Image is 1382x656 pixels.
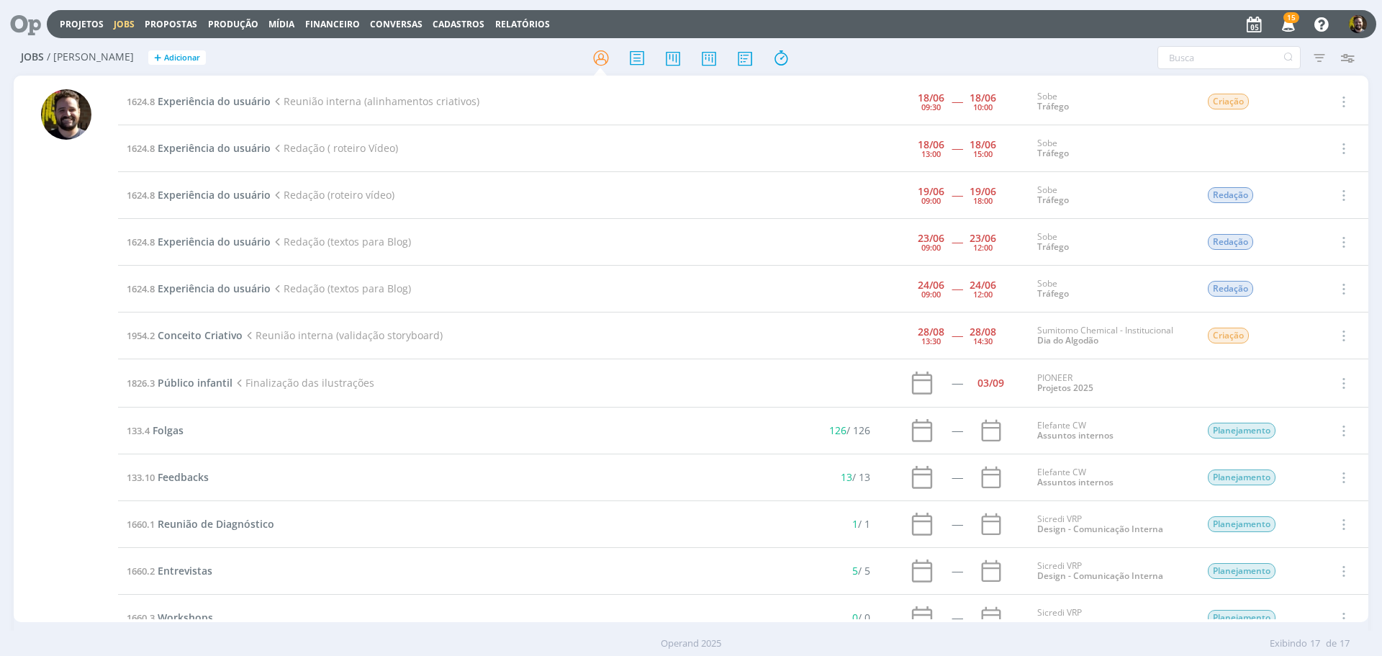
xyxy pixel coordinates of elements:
[1310,637,1320,651] span: 17
[1270,637,1307,651] span: Exibindo
[1283,12,1299,23] span: 15
[1037,138,1185,159] div: Sobe
[1037,100,1069,112] a: Tráfego
[829,423,846,437] span: 126
[127,377,155,390] span: 1826.3
[973,103,993,111] div: 10:00
[154,50,161,66] span: +
[1273,12,1302,37] button: 15
[852,564,858,578] span: 5
[918,187,944,197] div: 19/06
[1208,423,1275,439] span: Planejamento
[41,89,91,140] img: C
[208,18,258,30] a: Produção
[1037,616,1163,629] a: Design - Comunicação Interna
[158,611,213,624] span: Workshops
[158,517,274,531] span: Reunião de Diagnóstico
[243,328,443,342] span: Reunião interna (validação storyboard)
[127,517,274,531] a: 1660.1Reunião de Diagnóstico
[1208,610,1275,626] span: Planejamento
[127,95,155,108] span: 1624.8
[921,150,941,158] div: 13:00
[109,19,139,30] button: Jobs
[305,18,360,30] span: Financeiro
[970,327,996,337] div: 28/08
[301,19,364,30] button: Financeiro
[271,282,411,295] span: Redação (textos para Blog)
[114,18,135,30] a: Jobs
[271,235,411,248] span: Redação (textos para Blog)
[47,51,134,63] span: / [PERSON_NAME]
[55,19,108,30] button: Projetos
[1037,570,1163,582] a: Design - Comunicação Interna
[1037,287,1069,300] a: Tráfego
[918,327,944,337] div: 28/08
[158,282,271,295] span: Experiência do usuário
[952,235,962,248] span: -----
[140,19,202,30] button: Propostas
[1037,325,1185,346] div: Sumitomo Chemical - Institucional
[852,611,858,624] span: 0
[1208,563,1275,579] span: Planejamento
[127,282,271,295] a: 1624.8Experiência do usuário
[127,142,155,155] span: 1624.8
[952,188,962,202] span: -----
[127,141,271,155] a: 1624.8Experiência do usuário
[158,470,209,484] span: Feedbacks
[970,280,996,290] div: 24/06
[271,94,479,108] span: Reunião interna (alinhamentos criativos)
[271,141,398,155] span: Redação ( roteiro Vídeo)
[127,328,243,342] a: 1954.2Conceito Criativo
[1326,637,1337,651] span: de
[952,328,962,342] span: -----
[158,376,232,390] span: Público infantil
[977,378,1004,388] div: 03/09
[970,233,996,243] div: 23/06
[491,19,554,30] button: Relatórios
[127,518,155,531] span: 1660.1
[1208,281,1253,297] span: Redação
[1208,516,1275,532] span: Planejamento
[495,18,550,30] a: Relatórios
[1037,523,1163,535] a: Design - Comunicação Interna
[158,328,243,342] span: Conceito Criativo
[1037,514,1185,535] div: Sicredi VRP
[1208,469,1275,485] span: Planejamento
[21,51,44,63] span: Jobs
[127,471,155,484] span: 133.10
[852,517,870,531] span: / 1
[127,470,209,484] a: 133.10Feedbacks
[164,53,200,63] span: Adicionar
[158,235,271,248] span: Experiência do usuário
[127,565,155,578] span: 1660.2
[1037,194,1069,206] a: Tráfego
[1037,185,1185,206] div: Sobe
[1037,91,1185,112] div: Sobe
[1157,46,1301,69] input: Busca
[921,243,941,251] div: 09:00
[232,376,374,390] span: Finalização das ilustrações
[952,94,962,108] span: -----
[973,243,993,251] div: 12:00
[127,376,232,390] a: 1826.3Público infantil
[841,470,870,484] span: / 13
[428,19,489,30] button: Cadastros
[1208,328,1249,343] span: Criação
[127,235,155,248] span: 1624.8
[366,19,427,30] button: Conversas
[1037,241,1069,253] a: Tráfego
[952,519,962,529] div: -----
[1037,373,1185,394] div: PIONEER
[158,94,271,108] span: Experiência do usuário
[268,18,294,30] a: Mídia
[127,424,150,437] span: 133.4
[148,50,206,66] button: +Adicionar
[1037,279,1185,300] div: Sobe
[60,18,104,30] a: Projetos
[127,188,271,202] a: 1624.8Experiência do usuário
[1037,147,1069,159] a: Tráfego
[973,197,993,205] div: 18:00
[1340,637,1350,651] span: 17
[127,611,155,624] span: 1660.3
[952,426,962,436] div: -----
